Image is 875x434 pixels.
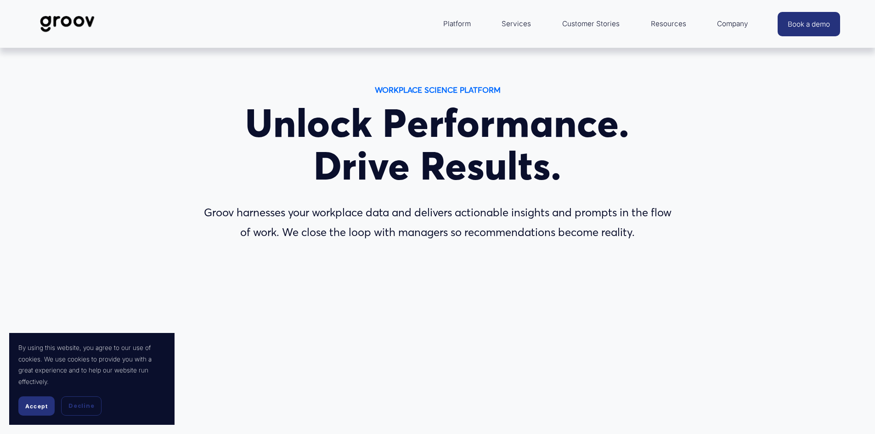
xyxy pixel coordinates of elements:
h1: Unlock Performance. Drive Results. [198,102,678,187]
span: Company [717,17,748,30]
p: By using this website, you agree to our use of cookies. We use cookies to provide you with a grea... [18,342,165,387]
a: folder dropdown [439,13,475,35]
strong: WORKPLACE SCIENCE PLATFORM [375,85,501,95]
span: Platform [443,17,471,30]
a: Book a demo [778,12,840,36]
a: folder dropdown [712,13,753,35]
p: Groov harnesses your workplace data and delivers actionable insights and prompts in the flow of w... [198,203,678,242]
a: Services [497,13,536,35]
span: Accept [25,403,48,410]
button: Accept [18,396,55,416]
img: Groov | Workplace Science Platform | Unlock Performance | Drive Results [35,9,100,39]
a: folder dropdown [646,13,691,35]
section: Cookie banner [9,333,175,425]
span: Decline [68,402,94,410]
a: Customer Stories [558,13,624,35]
button: Decline [61,396,102,416]
span: Resources [651,17,686,30]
